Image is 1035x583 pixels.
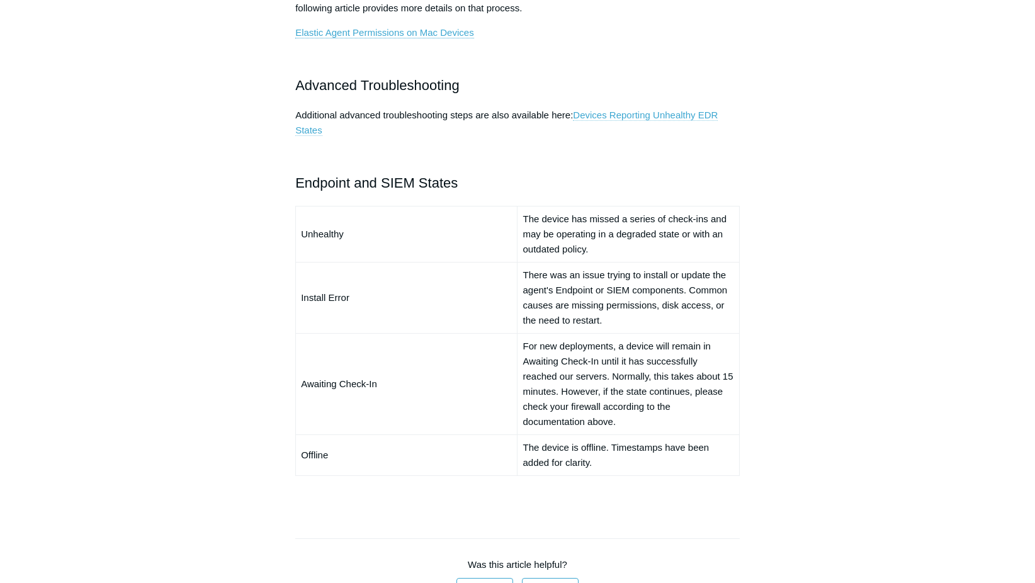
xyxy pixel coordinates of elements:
td: The device is offline. Timestamps have been added for clarity. [517,434,739,475]
td: For new deployments, a device will remain in Awaiting Check-In until it has successfully reached ... [517,333,739,434]
span: Was this article helpful? [468,559,567,570]
p: Additional advanced troubleshooting steps are also available here: [295,108,740,138]
h2: Advanced Troubleshooting [295,74,740,96]
td: Install Error [296,262,517,333]
td: Offline [296,434,517,475]
h2: Endpoint and SIEM States [295,172,740,194]
td: Awaiting Check-In [296,333,517,434]
td: The device has missed a series of check-ins and may be operating in a degraded state or with an o... [517,206,739,262]
td: There was an issue trying to install or update the agent's Endpoint or SIEM components. Common ca... [517,262,739,333]
a: Elastic Agent Permissions on Mac Devices [295,27,473,38]
td: Unhealthy [296,206,517,262]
